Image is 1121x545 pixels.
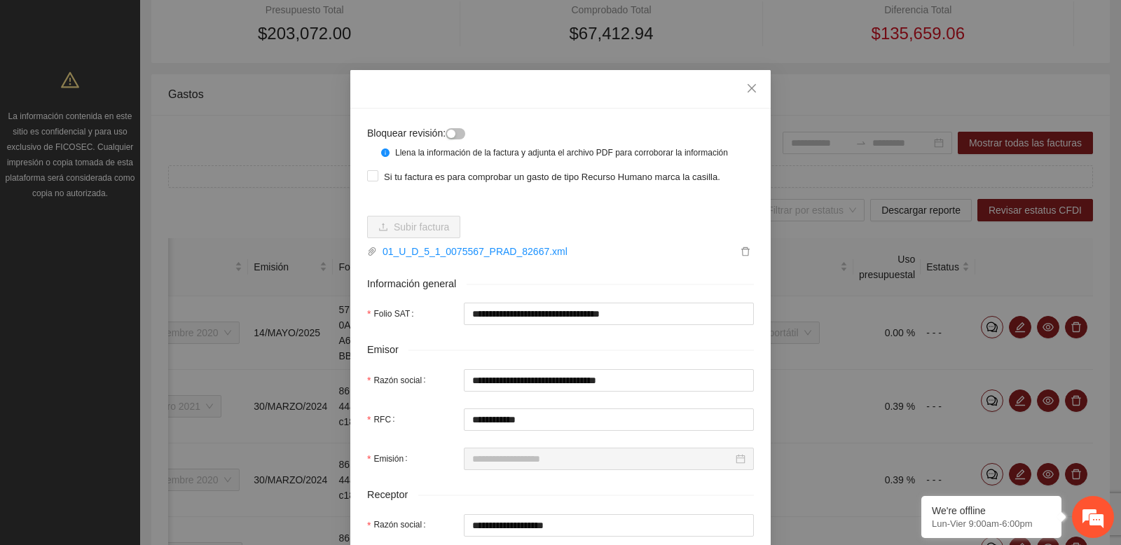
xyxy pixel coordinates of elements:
[367,487,418,503] span: Receptor
[7,382,267,432] textarea: Escriba su mensaje aquí y haga clic en “Enviar”
[932,505,1051,516] div: We're offline
[367,342,408,358] span: Emisor
[230,7,263,41] div: Minimizar ventana de chat en vivo
[367,408,400,431] label: RFC:
[381,149,390,157] span: info-circle
[733,70,771,108] button: Close
[464,369,754,392] input: Razón social:
[464,303,754,325] input: Folio SAT:
[367,125,689,141] div: Bloquear revisión:
[738,247,753,256] span: delete
[395,146,743,160] div: Llena la información de la factura y adjunta el archivo PDF para corroborar la información
[367,448,413,470] label: Emisión:
[27,187,247,329] span: Estamos sin conexión. Déjenos un mensaje.
[472,451,733,467] input: Emisión:
[377,244,737,259] a: 01_U_D_5_1_0075567_PRAD_82667.xml
[464,408,754,431] input: RFC:
[367,276,467,292] span: Información general
[737,244,754,259] button: delete
[367,247,377,256] span: paper-clip
[367,514,432,537] label: Razón social:
[464,514,754,537] input: Razón social:
[746,83,757,94] span: close
[209,432,254,450] em: Enviar
[73,71,235,90] div: Dejar un mensaje
[367,221,460,233] span: uploadSubir factura
[367,303,420,325] label: Folio SAT:
[367,216,460,238] button: uploadSubir factura
[367,369,432,392] label: Razón social:
[378,170,726,184] span: Si tu factura es para comprobar un gasto de tipo Recurso Humano marca la casilla.
[932,518,1051,529] p: Lun-Vier 9:00am-6:00pm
